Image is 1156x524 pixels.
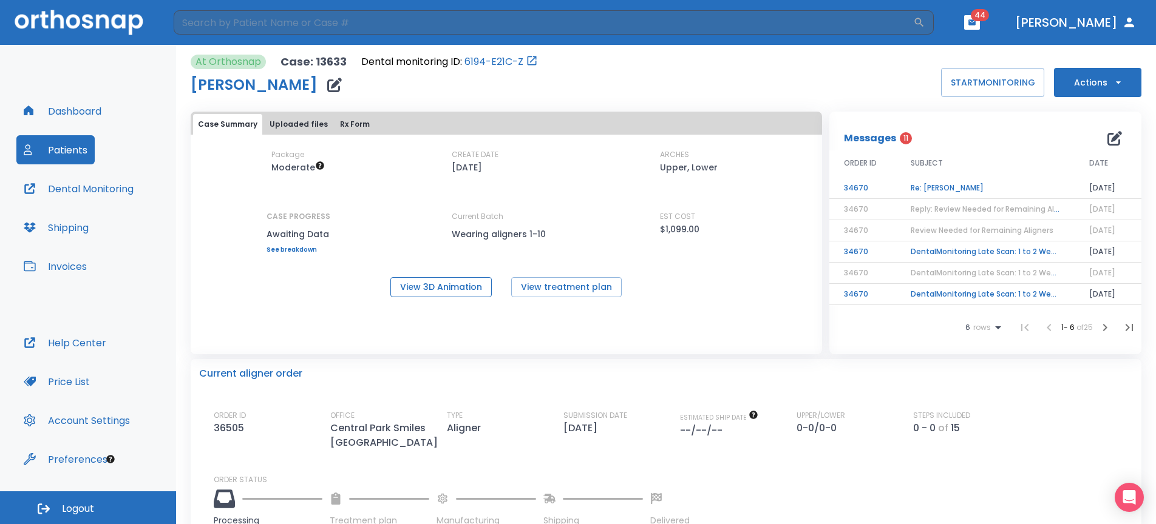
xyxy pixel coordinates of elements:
p: [DATE] [452,160,482,175]
div: Open Intercom Messenger [1115,483,1144,512]
span: The date will be available after approving treatment plan [680,413,758,422]
span: 1 - 6 [1061,322,1076,332]
div: Tooltip anchor [105,454,116,465]
p: CASE PROGRESS [267,211,330,222]
span: [DATE] [1089,204,1115,214]
p: STEPS INCLUDED [913,410,970,421]
span: ORDER ID [844,158,877,169]
h1: [PERSON_NAME] [191,78,318,92]
span: 6 [965,323,970,332]
button: Patients [16,135,95,164]
button: Price List [16,367,97,396]
button: Help Center [16,328,114,357]
a: 6194-E21C-Z [464,55,523,69]
p: $1,099.00 [660,222,699,237]
span: rows [970,323,991,332]
p: ORDER STATUS [214,474,1133,485]
div: Open patient in dental monitoring portal [361,55,538,69]
p: 15 [951,421,960,435]
p: Awaiting Data [267,227,330,241]
p: of [938,421,948,435]
p: OFFICE [330,410,355,421]
td: DentalMonitoring Late Scan: 1 to 2 Weeks Notification [896,284,1075,305]
button: Actions [1054,68,1141,97]
p: Aligner [447,421,486,435]
button: Dental Monitoring [16,174,141,203]
button: Preferences [16,445,115,474]
td: DentalMonitoring Late Scan: 1 to 2 Weeks Notification [896,241,1075,263]
button: Account Settings [16,406,137,435]
p: Upper, Lower [660,160,718,175]
div: tabs [193,114,820,135]
p: ARCHES [660,149,689,160]
span: DATE [1089,158,1108,169]
p: CREATE DATE [452,149,498,160]
span: SUBJECT [911,158,943,169]
span: 11 [900,132,912,144]
p: SUBMISSION DATE [563,410,627,421]
span: Review Needed for Remaining Aligners [911,225,1053,235]
td: 34670 [829,241,896,263]
p: Case: 13633 [280,55,347,69]
span: Reply: Review Needed for Remaining Aligners [911,204,1077,214]
span: of 25 [1076,322,1093,332]
img: Orthosnap [15,10,143,35]
button: [PERSON_NAME] [1010,12,1141,33]
span: [DATE] [1089,225,1115,235]
p: At Orthosnap [195,55,261,69]
td: Re: [PERSON_NAME] [896,178,1075,199]
p: TYPE [447,410,463,421]
p: Central Park Smiles [GEOGRAPHIC_DATA] [330,421,443,450]
p: ORDER ID [214,410,246,421]
span: Up to 20 Steps (40 aligners) [271,161,325,173]
p: Current aligner order [199,366,302,381]
span: Logout [62,502,94,516]
td: 34670 [829,178,896,199]
span: 34670 [844,204,868,214]
p: Package [271,149,304,160]
button: Shipping [16,213,96,242]
span: 34670 [844,225,868,235]
p: --/--/-- [680,423,727,438]
p: [DATE] [563,421,602,435]
p: Messages [844,131,896,146]
p: Dental monitoring ID: [361,55,462,69]
span: DentalMonitoring Late Scan: 1 to 2 Weeks Notification [911,267,1110,278]
p: 0 - 0 [913,421,936,435]
button: Invoices [16,252,94,281]
span: 34670 [844,267,868,278]
button: Rx Form [335,114,375,135]
button: View 3D Animation [390,277,492,297]
input: Search by Patient Name or Case # [174,10,913,35]
button: Dashboard [16,96,109,126]
button: View treatment plan [511,277,622,297]
td: [DATE] [1075,284,1141,305]
td: 34670 [829,284,896,305]
button: Case Summary [193,114,262,135]
p: UPPER/LOWER [797,410,845,421]
button: STARTMONITORING [941,68,1044,97]
a: See breakdown [267,246,330,254]
p: Wearing aligners 1-10 [452,227,561,241]
span: 44 [971,9,989,21]
p: 36505 [214,421,249,435]
td: [DATE] [1075,178,1141,199]
td: [DATE] [1075,241,1141,263]
p: 0-0/0-0 [797,421,841,435]
p: EST COST [660,211,695,222]
p: Current Batch [452,211,561,222]
span: [DATE] [1089,267,1115,278]
button: Uploaded files [265,114,333,135]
